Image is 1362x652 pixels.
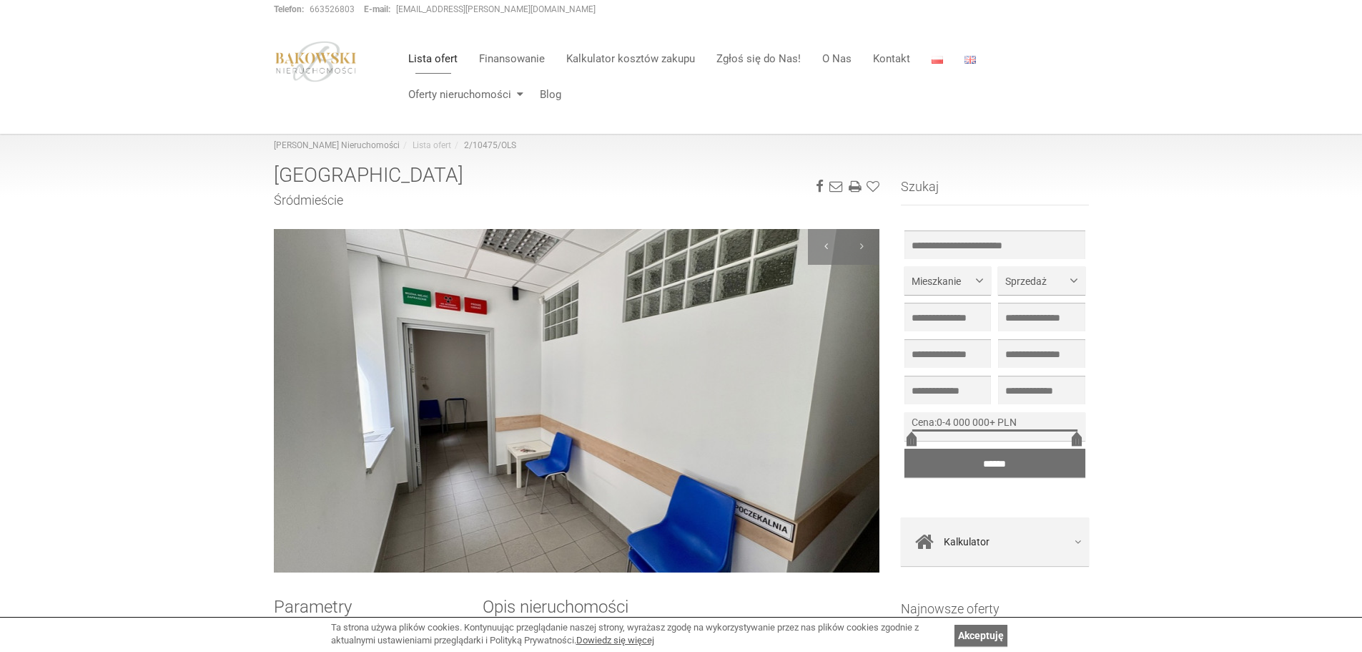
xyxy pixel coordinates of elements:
[274,41,358,82] img: logo
[1005,274,1067,288] span: Sprzedaż
[274,598,461,628] h2: Parametry
[400,140,451,152] li: Lista ofert
[964,56,976,64] img: English
[468,44,556,73] a: Finansowanie
[998,266,1085,295] button: Sprzedaż
[901,180,1089,205] h3: Szukaj
[706,44,811,73] a: Zgłoś się do Nas!
[398,44,468,73] a: Lista ofert
[274,4,304,14] strong: Telefon:
[310,4,355,14] a: 663526803
[944,532,990,552] span: Kalkulator
[529,80,561,109] a: Blog
[364,4,390,14] strong: E-mail:
[576,635,654,646] a: Dowiedz się więcej
[464,140,516,150] a: 2/10475/OLS
[901,602,1089,628] h3: Najnowsze oferty
[483,598,879,628] h2: Opis nieruchomości
[331,621,947,648] div: Ta strona używa plików cookies. Kontynuując przeglądanie naszej strony, wyrażasz zgodę na wykorzy...
[945,417,1017,428] span: 4 000 000+ PLN
[398,80,529,109] a: Oferty nieruchomości
[274,165,880,187] h1: [GEOGRAPHIC_DATA]
[274,140,400,150] a: [PERSON_NAME] Nieruchomości
[904,266,991,295] button: Mieszkanie
[811,44,862,73] a: O Nas
[932,56,943,64] img: Polski
[912,417,937,428] span: Cena:
[274,229,880,573] img: Lokal Sprzedaż Katowice Śródmieście
[556,44,706,73] a: Kalkulator kosztów zakupu
[954,625,1007,646] a: Akceptuję
[937,417,942,428] span: 0
[274,193,880,208] h2: Śródmieście
[396,4,596,14] a: [EMAIL_ADDRESS][PERSON_NAME][DOMAIN_NAME]
[912,274,973,288] span: Mieszkanie
[862,44,921,73] a: Kontakt
[904,412,1085,441] div: -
